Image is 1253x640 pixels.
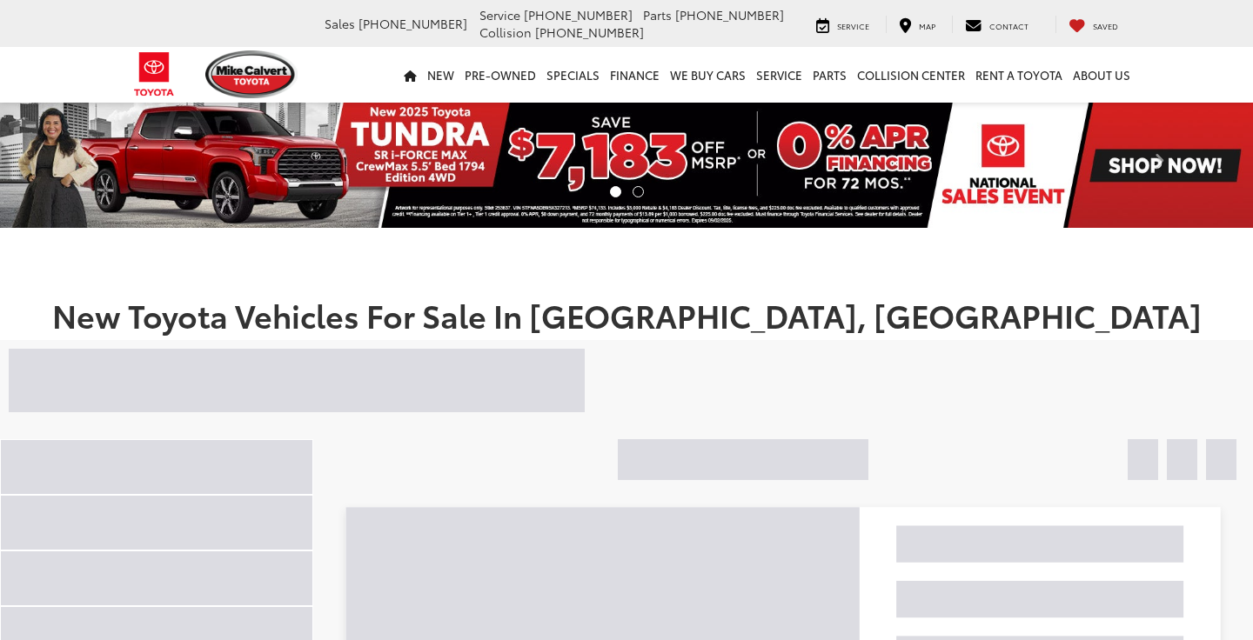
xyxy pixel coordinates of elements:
a: Pre-Owned [459,47,541,103]
span: Contact [989,20,1029,31]
a: About Us [1068,47,1136,103]
span: Collision [479,23,532,41]
img: Toyota [122,46,187,103]
a: Home [399,47,422,103]
a: Collision Center [852,47,970,103]
a: My Saved Vehicles [1055,16,1131,33]
span: [PHONE_NUMBER] [358,15,467,32]
span: [PHONE_NUMBER] [524,6,633,23]
span: [PHONE_NUMBER] [675,6,784,23]
a: Finance [605,47,665,103]
span: Map [919,20,935,31]
a: New [422,47,459,103]
a: Specials [541,47,605,103]
span: [PHONE_NUMBER] [535,23,644,41]
a: WE BUY CARS [665,47,751,103]
a: Service [751,47,807,103]
span: Saved [1093,20,1118,31]
a: Map [886,16,948,33]
span: Parts [643,6,672,23]
img: Mike Calvert Toyota [205,50,298,98]
span: Service [479,6,520,23]
span: Service [837,20,869,31]
a: Rent a Toyota [970,47,1068,103]
a: Contact [952,16,1042,33]
span: Sales [325,15,355,32]
a: Service [803,16,882,33]
a: Parts [807,47,852,103]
